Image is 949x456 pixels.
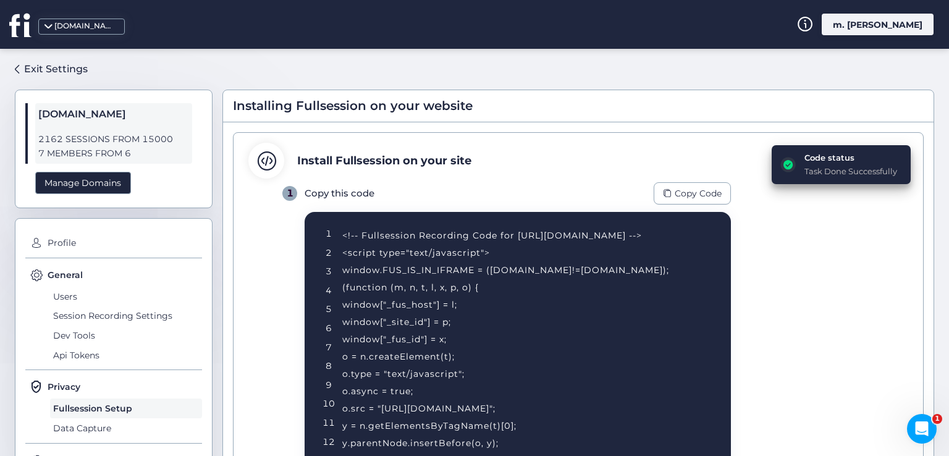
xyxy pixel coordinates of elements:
[38,132,189,146] span: 2162 SESSIONS FROM 15000
[50,326,202,345] span: Dev Tools
[323,397,335,410] div: 10
[305,186,374,201] div: Copy this code
[50,345,202,365] span: Api Tokens
[54,20,116,32] div: [DOMAIN_NAME]
[50,399,202,418] span: Fullsession Setup
[326,284,332,297] div: 4
[804,165,897,177] div: Task Done Successfully
[323,435,335,449] div: 12
[804,151,897,164] div: Code status
[38,146,189,161] span: 7 MEMBERS FROM 6
[675,187,722,200] span: Copy Code
[50,418,202,438] span: Data Capture
[326,378,332,392] div: 9
[326,264,332,278] div: 3
[35,172,131,195] div: Manage Domains
[50,287,202,306] span: Users
[326,321,332,335] div: 6
[50,306,202,326] span: Session Recording Settings
[297,152,471,169] div: Install Fullsession on your site
[326,340,332,354] div: 7
[326,227,332,240] div: 1
[326,246,332,260] div: 2
[48,268,83,282] span: General
[326,302,332,316] div: 5
[48,380,80,394] span: Privacy
[907,414,937,444] iframe: Intercom live chat
[233,96,473,116] span: Installing Fullsession on your website
[932,414,942,424] span: 1
[15,59,88,80] a: Exit Settings
[323,416,335,429] div: 11
[44,234,202,253] span: Profile
[326,359,332,373] div: 8
[38,106,189,122] span: [DOMAIN_NAME]
[282,186,297,201] div: 1
[24,61,88,77] div: Exit Settings
[822,14,934,35] div: m. [PERSON_NAME]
